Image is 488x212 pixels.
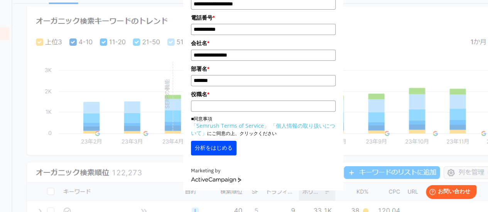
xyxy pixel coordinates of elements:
label: 会社名 [191,39,336,47]
label: 役職名 [191,90,336,98]
iframe: Help widget launcher [419,182,480,204]
a: 「Semrush Terms of Service」 [191,122,269,129]
label: 電話番号 [191,13,336,22]
label: 部署名 [191,65,336,73]
div: Marketing by [191,167,336,175]
button: 分析をはじめる [191,141,236,155]
a: 「個人情報の取り扱いについて」 [191,122,335,137]
p: ■同意事項 にご同意の上、クリックください [191,115,336,137]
